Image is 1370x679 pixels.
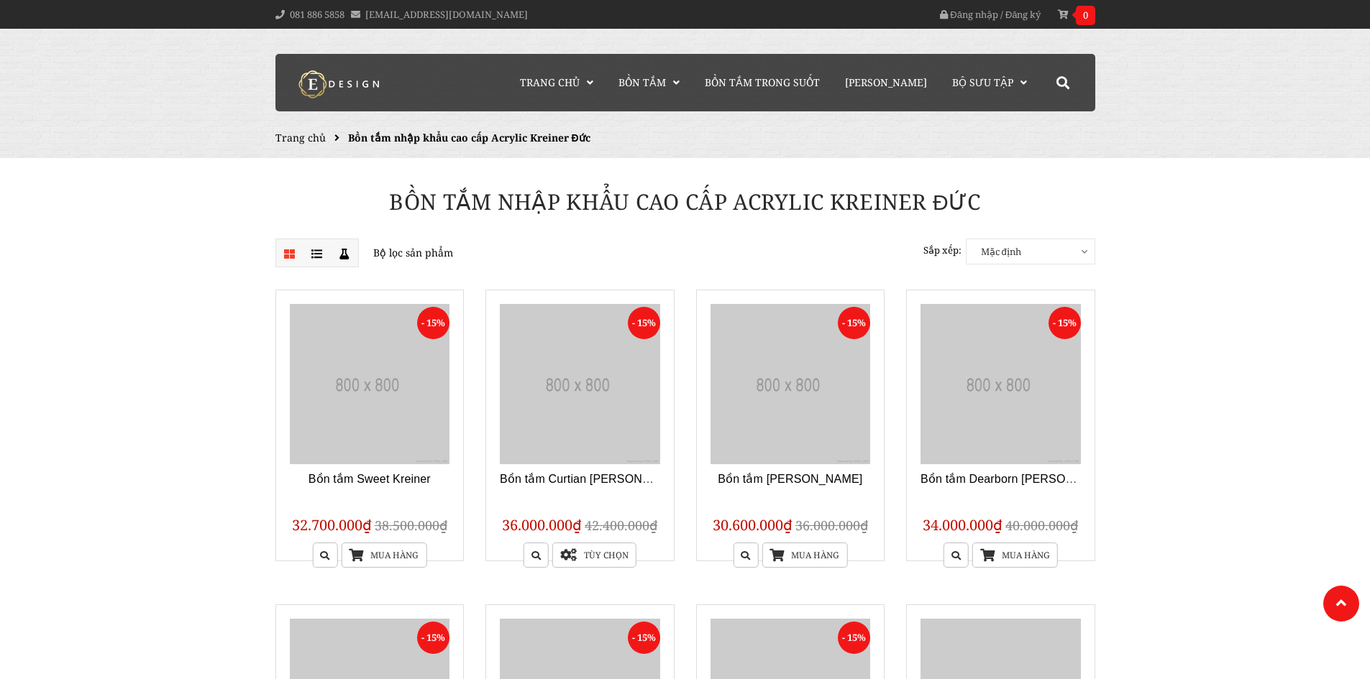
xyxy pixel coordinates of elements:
img: logo Kreiner Germany - Edesign Interior [286,70,394,98]
span: [PERSON_NAME] [845,75,927,89]
span: - 15% [628,622,660,654]
a: Trang chủ [509,54,604,111]
a: Mua hàng [341,542,426,568]
span: 36.000.000₫ [502,515,582,535]
h1: Bồn tắm nhập khẩu cao cấp Acrylic Kreiner Đức [265,187,1106,217]
a: [EMAIL_ADDRESS][DOMAIN_NAME] [365,8,528,21]
span: Bồn tắm nhập khẩu cao cấp Acrylic Kreiner Đức [348,131,590,144]
span: - 15% [838,622,870,654]
a: Bộ Sưu Tập [941,54,1038,111]
span: 38.500.000₫ [375,517,447,534]
span: 30.600.000₫ [713,515,793,535]
a: Mua hàng [762,542,847,568]
a: 081 886 5858 [290,8,344,21]
span: 36.000.000₫ [795,517,868,534]
a: Trang chủ [275,131,326,144]
span: Bộ Sưu Tập [952,75,1013,89]
span: - 15% [417,307,449,339]
a: Tùy chọn [552,542,636,568]
a: Bồn Tắm Trong Suốt [694,54,831,111]
span: Trang chủ [520,75,580,89]
a: Bồn Tắm [608,54,690,111]
span: 40.000.000₫ [1005,517,1078,534]
span: Bồn Tắm Trong Suốt [705,75,820,89]
a: Bồn tắm Sweet Kreiner [309,473,431,485]
span: - 15% [838,307,870,339]
span: 42.400.000₫ [585,517,657,534]
span: / [1000,8,1003,21]
span: 34.000.000₫ [923,515,1003,535]
span: - 15% [628,307,660,339]
span: 32.700.000₫ [292,515,372,535]
span: - 15% [1049,307,1081,339]
label: Sắp xếp: [923,239,962,262]
span: 0 [1076,6,1095,25]
span: Mặc định [967,239,1095,264]
span: Bồn Tắm [618,75,666,89]
a: Bồn tắm [PERSON_NAME] [718,473,862,485]
a: Bồn tắm Curtian [PERSON_NAME] [500,473,685,485]
p: Bộ lọc sản phẩm [275,239,675,267]
span: - 15% [417,622,449,654]
a: Mua hàng [972,542,1058,568]
a: Bồn tắm Dearborn [PERSON_NAME] [921,473,1118,485]
a: [PERSON_NAME] [834,54,938,111]
a: Lên đầu trang [1323,586,1359,622]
